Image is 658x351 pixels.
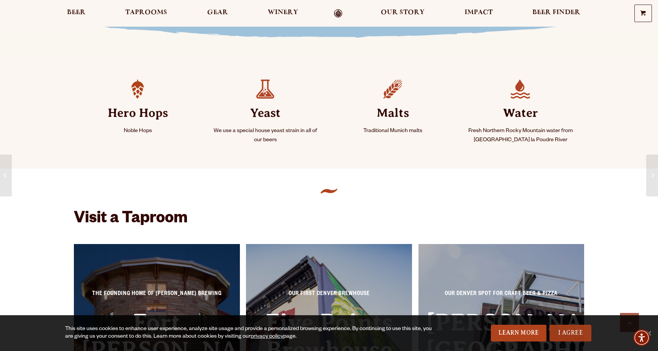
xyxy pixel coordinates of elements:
[338,99,447,127] strong: Malts
[338,127,447,136] p: Traditional Munich malts
[211,127,320,145] p: We use a special house yeast strain in all of our beers
[633,329,650,346] div: Accessibility Menu
[207,10,228,16] span: Gear
[81,290,232,303] p: The Founding Home of [PERSON_NAME] Brewing
[74,211,584,240] h2: Visit a Taproom
[263,9,303,18] a: Winery
[83,127,192,136] p: Noble Hops
[324,9,352,18] a: Odell Home
[381,10,425,16] span: Our Story
[466,127,575,145] p: Fresh Northern Rocky Mountain water from [GEOGRAPHIC_DATA] la Poudre River
[491,325,547,341] a: Learn More
[211,99,320,127] strong: Yeast
[125,10,167,16] span: Taprooms
[460,9,498,18] a: Impact
[527,9,585,18] a: Beer Finder
[251,334,283,340] a: privacy policy
[62,9,91,18] a: Beer
[254,290,404,303] p: Our First Denver Brewhouse
[426,290,577,303] p: Our Denver spot for craft beer & pizza
[549,325,591,341] a: I Agree
[620,313,639,332] a: Scroll to top
[532,10,580,16] span: Beer Finder
[120,9,172,18] a: Taprooms
[65,325,437,341] div: This site uses cookies to enhance user experience, analyze site usage and provide a personalized ...
[67,10,86,16] span: Beer
[268,10,298,16] span: Winery
[466,99,575,127] strong: Water
[202,9,233,18] a: Gear
[465,10,493,16] span: Impact
[83,99,192,127] strong: Hero Hops
[376,9,430,18] a: Our Story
